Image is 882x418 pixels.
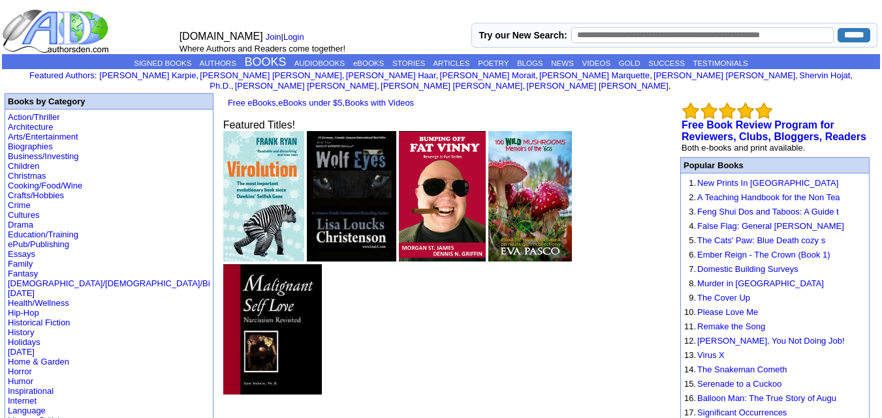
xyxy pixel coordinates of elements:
a: [PERSON_NAME] [PERSON_NAME] [654,70,795,80]
img: logo_ad.gif [2,8,112,54]
a: Virolution [223,252,304,263]
a: [PERSON_NAME] Haar [346,70,436,80]
font: Popular Books [684,160,744,170]
a: Humor [8,376,33,386]
a: History [8,327,34,337]
a: SUCCESS [648,59,685,67]
a: Join [266,32,281,42]
a: Biographies [8,142,53,151]
a: [PERSON_NAME] [PERSON_NAME] [200,70,341,80]
font: i [538,72,539,80]
a: eBOOKS [353,59,384,67]
a: eBooks under $5 [278,98,342,108]
a: STORIES [392,59,425,67]
a: NEWS [551,59,574,67]
img: shim.gif [684,334,685,335]
a: Crafts/Hobbies [8,190,64,200]
a: Domestic Building Surveys [697,264,798,274]
a: ePub/Publishing [8,239,69,249]
a: Please Love Me [697,307,758,317]
font: Featured Titles! [223,119,295,130]
a: SIGNED BOOKS [134,59,191,67]
a: TESTIMONIALS [693,59,748,67]
a: Holidays [8,337,40,347]
a: Arts/Entertainment [8,132,78,142]
a: Shervin Hojat, Ph.D. [210,70,853,91]
a: Ember Reign - The Crown (Book 1) [697,250,830,260]
a: Inspirational [8,386,54,396]
a: Free Book Review Program for Reviewers, Clubs, Bloggers, Readers [682,119,866,142]
label: Try our New Search: [479,30,567,40]
a: [PERSON_NAME] Morait [440,70,536,80]
a: AUDIOBOOKS [294,59,345,67]
a: Crime [8,200,31,210]
font: , , , , , , , , , , [99,70,853,91]
a: [DATE] [8,347,35,357]
font: : [29,70,97,80]
a: Children [8,161,39,171]
a: Bumping Off Fat Vinny [399,252,486,263]
a: Fantasy [8,269,38,278]
a: [DATE] [8,288,35,298]
a: Business/Investing [8,151,78,161]
a: POETRY [478,59,509,67]
a: [PERSON_NAME] Karpie [99,70,196,80]
a: Language [8,406,46,415]
a: False Flag: General [PERSON_NAME] [697,221,844,231]
img: bigemptystars.png [701,102,717,119]
img: bigemptystars.png [737,102,754,119]
font: 9. [689,293,696,303]
font: 11. [684,321,696,331]
a: The Cover Up [697,293,750,303]
a: Serenade to a Cuckoo [697,379,781,389]
a: Home & Garden [8,357,69,366]
a: GOLD [619,59,640,67]
font: Both e-books and print available. [682,143,805,153]
font: 5. [689,235,696,245]
a: Feng Shui Dos and Taboos: A Guide t [697,207,839,216]
font: | [266,32,309,42]
font: 3. [689,207,696,216]
font: i [379,83,381,90]
a: Free eBooks [228,98,276,108]
font: i [344,72,345,80]
a: A Teaching Handbook for the Non Tea [697,192,840,202]
img: shim.gif [684,205,685,205]
a: Essays [8,249,35,259]
img: 12247.jpg [223,264,322,395]
a: BLOGS [517,59,543,67]
font: 6. [689,250,696,260]
a: Featured Authors [29,70,95,80]
font: i [670,83,672,90]
a: The Snakeman Cometh [697,365,787,374]
font: i [798,72,799,80]
a: Christmas [8,171,46,181]
a: AUTHORS [200,59,236,67]
img: shim.gif [684,377,685,378]
a: [PERSON_NAME] [PERSON_NAME] [235,81,377,91]
font: 17. [684,408,696,417]
img: shim.gif [684,219,685,220]
a: [PERSON_NAME] [PERSON_NAME] [381,81,522,91]
a: Cultures [8,210,39,220]
font: 13. [684,350,696,360]
a: Wolf Eyes, Book Four in the Wolves of Whitewater Falls™ series [307,252,396,263]
font: i [233,83,234,90]
a: Virus X [697,350,725,360]
img: bigemptystars.png [682,102,699,119]
font: [DOMAIN_NAME] [180,31,263,42]
a: Drama [8,220,33,230]
a: Remake the Song [697,321,765,331]
font: 12. [684,336,696,346]
a: 100 Wild Mushrooms: Memoirs of the '60s [488,252,571,263]
a: New Prints In [GEOGRAPHIC_DATA] [697,178,838,188]
a: Login [283,32,304,42]
a: FREE DOWNLOAD Links and Factoids [223,385,322,396]
a: [DEMOGRAPHIC_DATA]/[DEMOGRAPHIC_DATA]/Bi [8,278,210,288]
a: Murder in [GEOGRAPHIC_DATA] [697,278,824,288]
img: bigemptystars.png [719,102,736,119]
